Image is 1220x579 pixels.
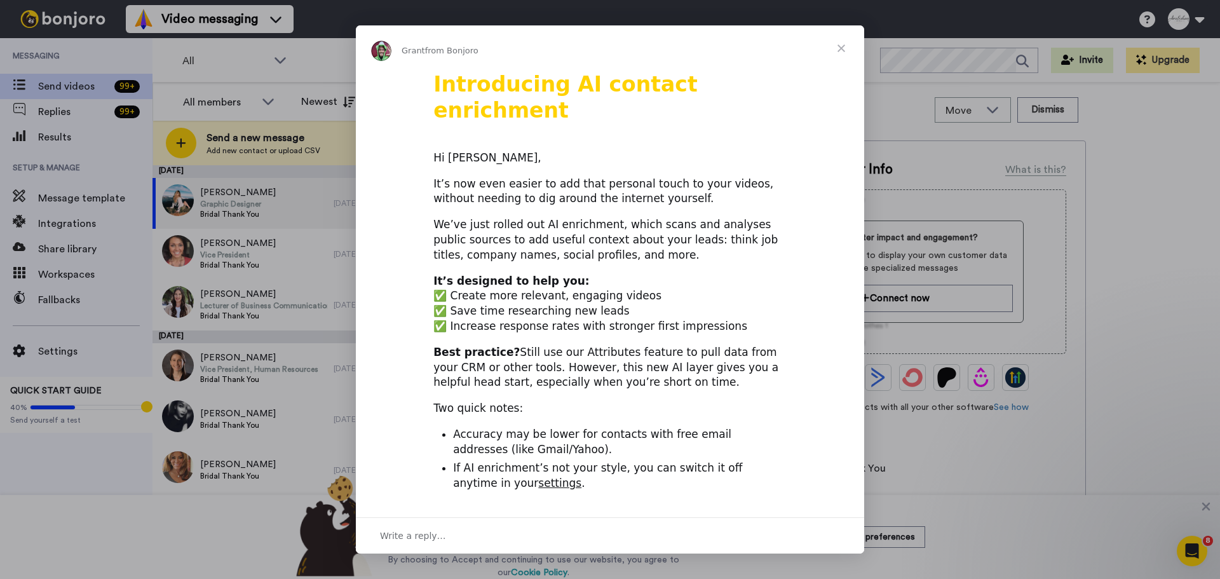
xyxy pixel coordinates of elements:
div: Hi [PERSON_NAME], [433,151,787,166]
span: Grant [402,46,425,55]
span: Close [818,25,864,71]
img: Profile image for Grant [371,41,391,61]
div: Two quick notes: [433,401,787,416]
div: It’s now even easier to add that personal touch to your videos, without needing to dig around the... [433,177,787,207]
div: Open conversation and reply [356,517,864,554]
b: It’s designed to help you: [433,275,589,287]
span: from Bonjoro [425,46,478,55]
b: Best practice? [433,346,520,358]
span: Write a reply… [380,528,446,544]
b: Introducing AI contact enrichment [433,72,698,123]
li: Accuracy may be lower for contacts with free email addresses (like Gmail/Yahoo). [453,427,787,458]
a: settings [538,477,581,489]
div: We’ve just rolled out AI enrichment, which scans and analyses public sources to add useful contex... [433,217,787,262]
li: If AI enrichment’s not your style, you can switch it off anytime in your . [453,461,787,491]
div: ✅ Create more relevant, engaging videos ✅ Save time researching new leads ✅ Increase response rat... [433,274,787,334]
div: Still use our Attributes feature to pull data from your CRM or other tools. However, this new AI ... [433,345,787,390]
